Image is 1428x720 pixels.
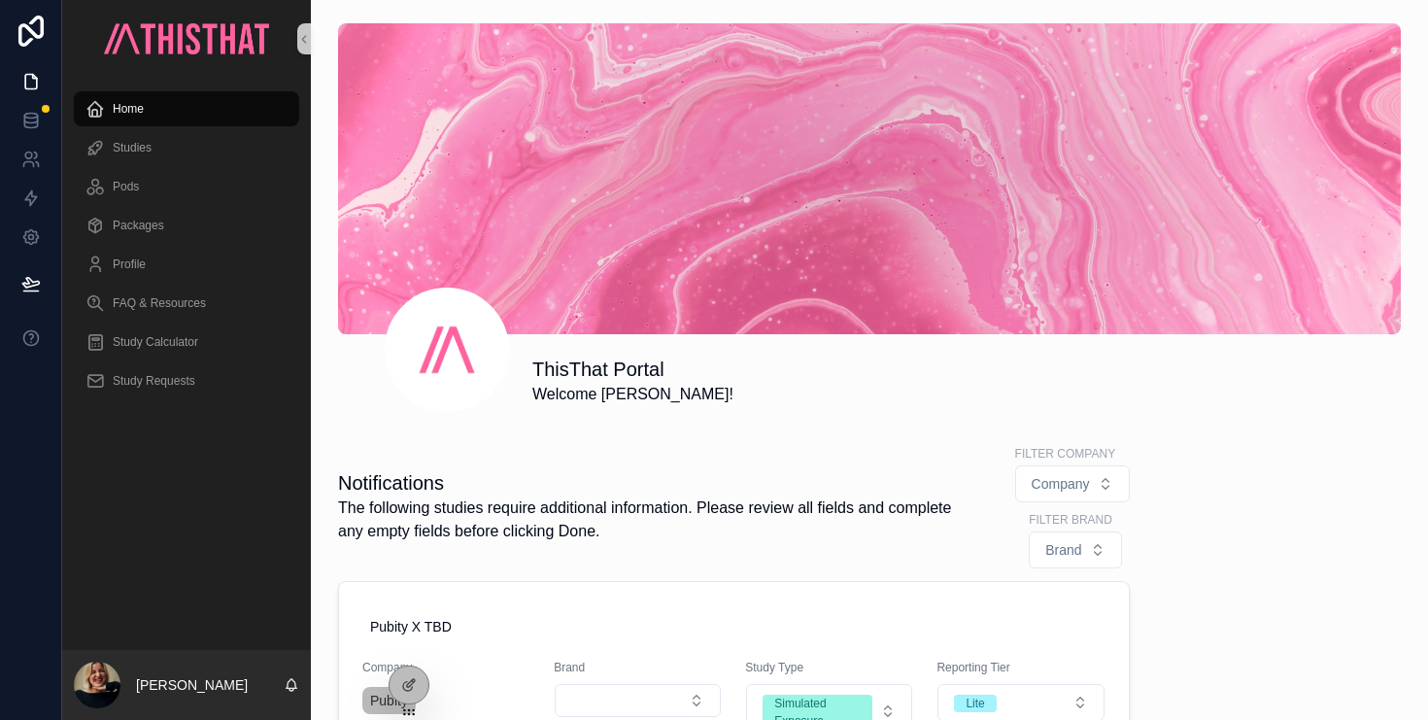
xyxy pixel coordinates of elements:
[113,101,144,117] span: Home
[370,691,408,710] span: Pubity
[1029,510,1112,528] label: Filter Brand
[1045,540,1081,560] span: Brand
[113,140,152,155] span: Studies
[1015,465,1130,502] button: Select Button
[338,469,957,497] h1: Notifications
[1029,531,1121,568] button: Select Button
[74,325,299,360] a: Study Calculator
[362,687,416,714] a: Pubity
[1032,474,1090,494] span: Company
[554,660,722,675] span: Brand
[532,383,733,406] span: Welcome [PERSON_NAME]!
[113,295,206,311] span: FAQ & Resources
[113,373,195,389] span: Study Requests
[113,257,146,272] span: Profile
[745,660,913,675] span: Study Type
[936,660,1105,675] span: Reporting Tier
[74,130,299,165] a: Studies
[370,617,1098,636] span: Pubity X TBD
[338,497,957,543] span: The following studies require additional information. Please review all fields and complete any e...
[74,286,299,321] a: FAQ & Resources
[74,91,299,126] a: Home
[104,23,268,54] img: App logo
[113,179,139,194] span: Pods
[62,78,311,424] div: scrollable content
[74,208,299,243] a: Packages
[136,675,248,695] p: [PERSON_NAME]
[74,169,299,204] a: Pods
[362,660,530,675] span: Company
[74,247,299,282] a: Profile
[555,684,721,717] button: Select Button
[966,695,984,712] div: Lite
[532,356,733,383] h1: ThisThat Portal
[113,334,198,350] span: Study Calculator
[1015,444,1116,462] label: Filter Company
[113,218,164,233] span: Packages
[74,363,299,398] a: Study Requests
